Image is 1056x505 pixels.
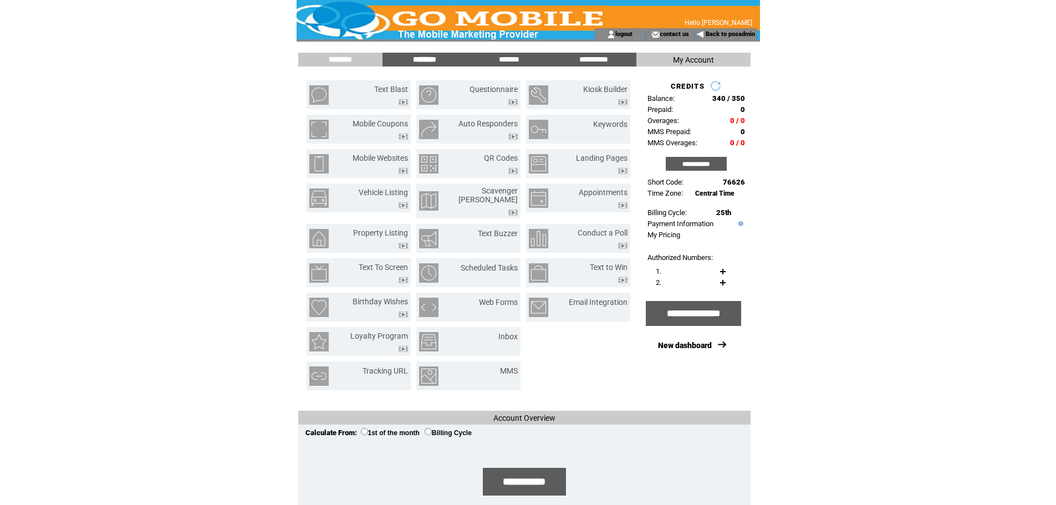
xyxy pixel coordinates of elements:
[399,277,408,283] img: video.png
[399,312,408,318] img: video.png
[607,30,615,39] img: account_icon.gif
[309,229,329,248] img: property-listing.png
[309,263,329,283] img: text-to-screen.png
[696,30,705,39] img: backArrow.gif
[529,229,548,248] img: conduct-a-poll.png
[671,82,705,90] span: CREDITS
[493,414,555,422] span: Account Overview
[305,429,357,437] span: Calculate From:
[647,116,679,125] span: Overages:
[361,429,420,437] label: 1st of the month
[656,278,661,287] span: 2.
[579,188,628,197] a: Appointments
[618,99,628,105] img: video.png
[309,188,329,208] img: vehicle-listing.png
[425,428,432,435] input: Billing Cycle
[419,366,438,386] img: mms.png
[484,154,518,162] a: QR Codes
[399,134,408,140] img: video.png
[723,178,745,186] span: 76626
[695,190,734,197] span: Central Time
[361,428,368,435] input: 1st of the month
[730,139,745,147] span: 0 / 0
[508,168,518,174] img: video.png
[618,168,628,174] img: video.png
[647,208,687,217] span: Billing Cycle:
[419,191,438,211] img: scavenger-hunt.png
[578,228,628,237] a: Conduct a Poll
[419,154,438,174] img: qr-codes.png
[647,231,680,239] a: My Pricing
[529,263,548,283] img: text-to-win.png
[651,30,660,39] img: contact_us_icon.gif
[419,332,438,351] img: inbox.png
[593,120,628,129] a: Keywords
[716,208,731,217] span: 25th
[647,127,691,136] span: MMS Prepaid:
[399,202,408,208] img: video.png
[647,253,713,262] span: Authorized Numbers:
[583,85,628,94] a: Kiosk Builder
[353,228,408,237] a: Property Listing
[309,154,329,174] img: mobile-websites.png
[647,105,673,114] span: Prepaid:
[419,120,438,139] img: auto-responders.png
[500,366,518,375] a: MMS
[399,99,408,105] img: video.png
[479,298,518,307] a: Web Forms
[576,154,628,162] a: Landing Pages
[656,267,661,276] span: 1.
[309,120,329,139] img: mobile-coupons.png
[647,220,713,228] a: Payment Information
[309,298,329,317] img: birthday-wishes.png
[458,119,518,128] a: Auto Responders
[353,297,408,306] a: Birthday Wishes
[419,298,438,317] img: web-forms.png
[399,168,408,174] img: video.png
[309,332,329,351] img: loyalty-program.png
[590,263,628,272] a: Text to Win
[712,94,745,103] span: 340 / 350
[647,178,683,186] span: Short Code:
[359,263,408,272] a: Text To Screen
[508,210,518,216] img: video.png
[508,134,518,140] img: video.png
[353,119,408,128] a: Mobile Coupons
[618,202,628,208] img: video.png
[647,94,675,103] span: Balance:
[470,85,518,94] a: Questionnaire
[741,105,745,114] span: 0
[363,366,408,375] a: Tracking URL
[741,127,745,136] span: 0
[374,85,408,94] a: Text Blast
[529,188,548,208] img: appointments.png
[569,298,628,307] a: Email Integration
[647,139,697,147] span: MMS Overages:
[706,30,755,38] a: Back to posadmin
[508,99,518,105] img: video.png
[660,30,689,37] a: contact us
[615,30,632,37] a: logout
[529,298,548,317] img: email-integration.png
[529,120,548,139] img: keywords.png
[658,341,712,350] a: New dashboard
[673,55,714,64] span: My Account
[309,366,329,386] img: tracking-url.png
[419,229,438,248] img: text-buzzer.png
[478,229,518,238] a: Text Buzzer
[353,154,408,162] a: Mobile Websites
[685,19,752,27] span: Hello [PERSON_NAME]
[425,429,472,437] label: Billing Cycle
[309,85,329,105] img: text-blast.png
[618,277,628,283] img: video.png
[618,243,628,249] img: video.png
[350,331,408,340] a: Loyalty Program
[399,243,408,249] img: video.png
[736,221,743,226] img: help.gif
[529,154,548,174] img: landing-pages.png
[399,346,408,352] img: video.png
[647,189,683,197] span: Time Zone:
[461,263,518,272] a: Scheduled Tasks
[529,85,548,105] img: kiosk-builder.png
[730,116,745,125] span: 0 / 0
